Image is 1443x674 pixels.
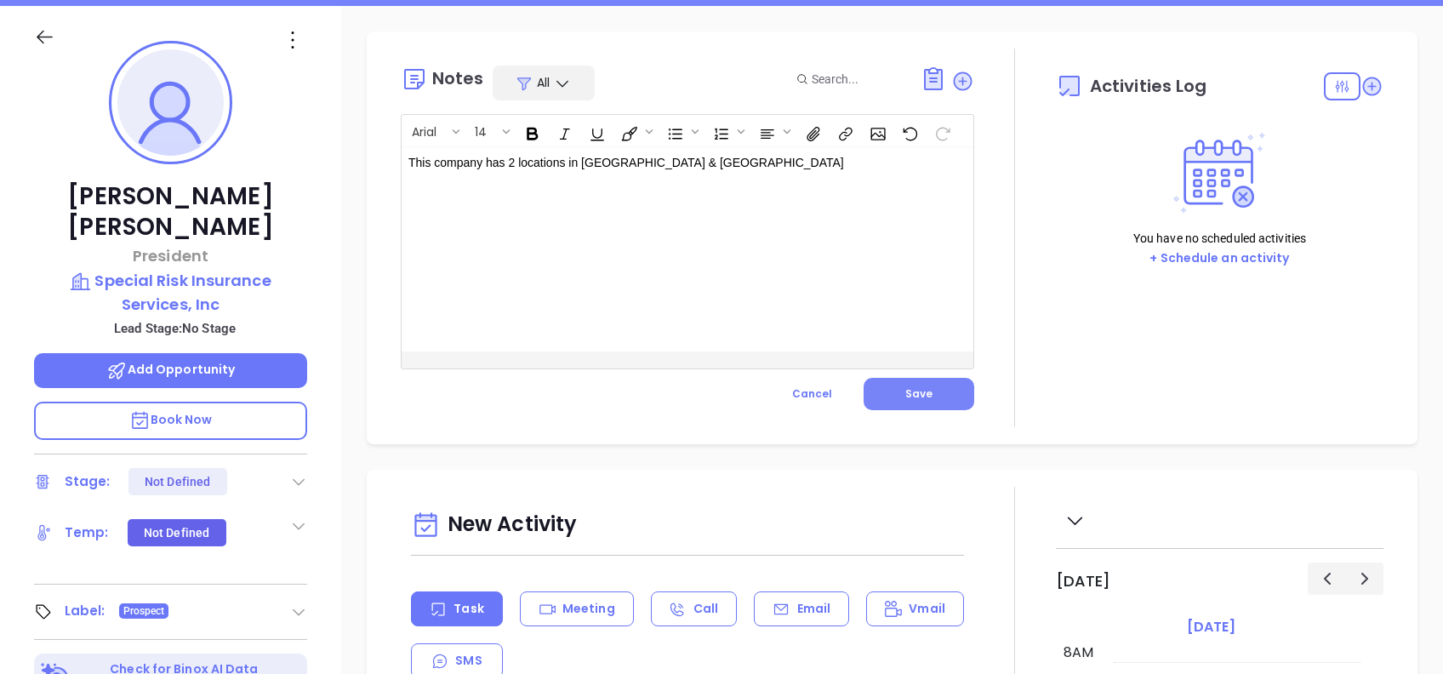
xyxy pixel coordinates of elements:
[144,519,209,546] div: Not Defined
[403,117,449,146] button: Arial
[43,317,307,340] p: Lead Stage: No Stage
[704,117,749,146] span: Insert Ordered List
[411,504,964,547] div: New Activity
[408,154,927,172] p: This company has 2 locations in [GEOGRAPHIC_DATA] & [GEOGRAPHIC_DATA]
[537,74,550,91] span: All
[861,117,892,146] span: Insert Image
[65,469,111,494] div: Stage:
[1144,248,1294,268] button: + Schedule an activity
[117,49,224,156] img: profile-user
[926,117,956,146] span: Redo
[812,70,902,89] input: Search...
[129,411,213,428] span: Book Now
[693,600,718,618] p: Call
[613,117,657,146] span: Fill color or set the text color
[864,378,974,410] button: Save
[34,244,307,267] p: President
[106,361,236,378] span: Add Opportunity
[432,70,484,87] div: Notes
[1060,643,1097,663] div: 8am
[1056,572,1110,591] h2: [DATE]
[34,269,307,316] a: Special Risk Insurance Services, Inc
[659,117,703,146] span: Insert Unordered List
[548,117,579,146] span: Italic
[580,117,611,146] span: Underline
[34,181,307,243] p: [PERSON_NAME] [PERSON_NAME]
[893,117,924,146] span: Undo
[792,386,832,401] span: Cancel
[465,117,514,146] span: Font size
[750,117,795,146] span: Align
[562,600,615,618] p: Meeting
[761,378,864,410] button: Cancel
[65,520,109,545] div: Temp:
[1308,563,1346,594] button: Previous day
[402,117,464,146] span: Font family
[1133,229,1306,248] p: You have no scheduled activities
[516,117,546,146] span: Bold
[453,600,483,618] p: Task
[797,600,831,618] p: Email
[403,123,445,135] span: Arial
[796,117,827,146] span: Insert Files
[909,600,945,618] p: Vmail
[466,117,499,146] button: 14
[145,468,210,495] div: Not Defined
[905,386,933,401] span: Save
[1173,133,1265,214] img: Activities
[1183,615,1239,639] a: [DATE]
[123,602,165,620] span: Prospect
[1090,77,1206,94] span: Activities Log
[455,652,482,670] p: SMS
[829,117,859,146] span: Insert link
[65,598,106,624] div: Label:
[466,123,495,135] span: 14
[1345,563,1383,594] button: Next day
